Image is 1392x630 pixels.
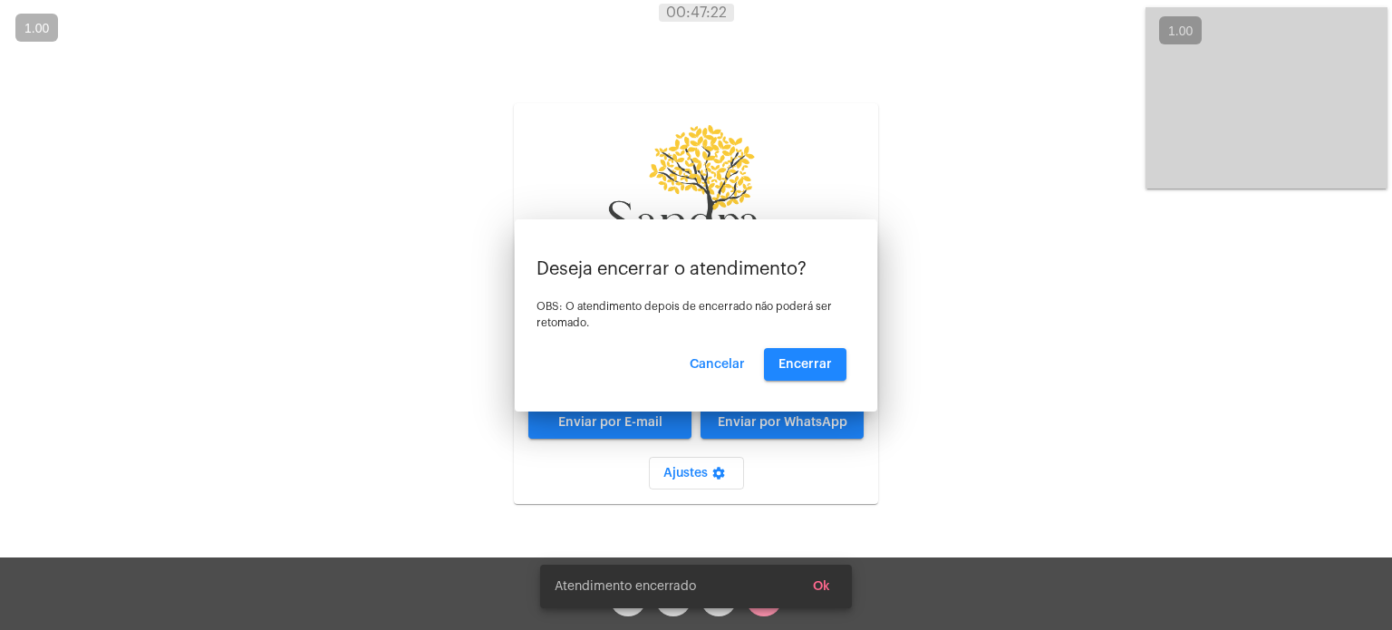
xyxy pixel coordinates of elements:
[605,118,787,289] img: 87cae55a-51f6-9edc-6e8c-b06d19cf5cca.png
[764,348,846,381] button: Encerrar
[555,577,696,596] span: Atendimento encerrado
[666,5,727,20] span: 00:47:22
[675,348,759,381] button: Cancelar
[813,580,830,593] span: Ok
[558,416,662,429] span: Enviar por E-mail
[690,358,745,371] span: Cancelar
[663,467,730,480] span: Ajustes
[778,358,832,371] span: Encerrar
[536,301,832,328] span: OBS: O atendimento depois de encerrado não poderá ser retomado.
[718,416,847,429] span: Enviar por WhatsApp
[708,466,730,488] mat-icon: settings
[536,259,855,279] p: Deseja encerrar o atendimento?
